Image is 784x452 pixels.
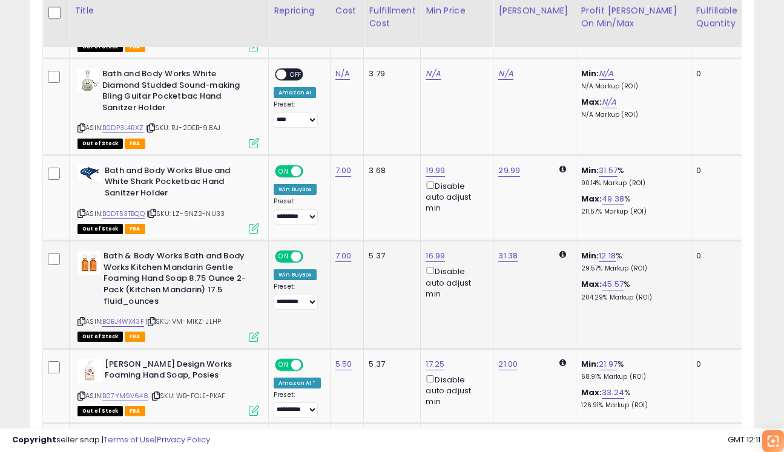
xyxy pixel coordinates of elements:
[77,68,99,93] img: 41jJgi2jbBL._SL40_.jpg
[125,139,145,149] span: FBA
[602,96,616,108] a: N/A
[498,165,520,177] a: 29.99
[77,406,123,416] span: All listings that are currently out of stock and unavailable for purchase on Amazon
[369,359,411,370] div: 5.37
[274,391,321,418] div: Preset:
[581,4,686,30] div: Profit [PERSON_NAME] on Min/Max
[301,166,321,177] span: OFF
[104,434,155,445] a: Terms of Use
[77,251,100,275] img: 412B0d4lH+L._SL40_.jpg
[498,68,513,80] a: N/A
[581,193,602,205] b: Max:
[426,250,445,262] a: 16.99
[369,4,415,30] div: Fulfillment Cost
[276,252,291,262] span: ON
[102,123,143,133] a: B0DP3L4RXZ
[581,111,682,119] p: N/A Markup (ROI)
[274,197,321,224] div: Preset:
[426,264,484,300] div: Disable auto adjust min
[125,406,145,416] span: FBA
[599,250,616,262] a: 12.18
[369,165,411,176] div: 3.68
[581,387,602,398] b: Max:
[581,251,682,273] div: %
[105,165,252,202] b: Bath and Body Works Blue and White Shark Pocketbac Hand Sanitzer Holder
[104,251,251,310] b: Bath & Body Works Bath and Body Works Kitchen Mandarin Gentle Foaming Hand Soap 8.75 Ounce 2-Pack...
[599,165,618,177] a: 31.57
[498,358,518,370] a: 21.00
[696,4,738,30] div: Fulfillable Quantity
[77,68,259,147] div: ASIN:
[581,250,599,261] b: Min:
[581,278,602,290] b: Max:
[426,373,484,408] div: Disable auto adjust min
[728,434,772,445] span: 2025-08-16 12:11 GMT
[599,68,613,80] a: N/A
[77,359,102,383] img: 41mWK2+pyyL._SL40_.jpg
[581,279,682,301] div: %
[581,293,682,302] p: 204.29% Markup (ROI)
[12,434,210,446] div: seller snap | |
[581,68,599,79] b: Min:
[581,373,682,381] p: 68.91% Markup (ROI)
[125,332,145,342] span: FBA
[369,251,411,261] div: 5.37
[301,252,321,262] span: OFF
[77,165,259,232] div: ASIN:
[581,179,682,188] p: 90.14% Markup (ROI)
[102,68,249,116] b: Bath and Body Works White Diamond Studded Sound-making Bling Guitar Pocketbac Hand Sanitzer Holder
[602,387,624,399] a: 33.24
[274,283,321,310] div: Preset:
[77,359,259,415] div: ASIN:
[696,359,734,370] div: 0
[274,100,321,128] div: Preset:
[77,165,102,182] img: 31FuenYbPPL._SL40_.jpg
[581,96,602,108] b: Max:
[498,4,570,17] div: [PERSON_NAME]
[696,165,734,176] div: 0
[102,209,145,219] a: B0DT53TBQQ
[274,87,316,98] div: Amazon AI
[276,359,291,370] span: ON
[426,179,484,214] div: Disable auto adjust min
[286,70,306,80] span: OFF
[335,4,359,17] div: Cost
[335,68,350,80] a: N/A
[335,165,352,177] a: 7.00
[276,166,291,177] span: ON
[74,4,263,17] div: Title
[102,316,144,327] a: B0BJ4WX43F
[581,165,599,176] b: Min:
[581,358,599,370] b: Min:
[150,391,225,401] span: | SKU: WB-FOLE-PKAF
[426,68,440,80] a: N/A
[12,434,56,445] strong: Copyright
[335,358,352,370] a: 5.50
[581,165,682,188] div: %
[335,250,352,262] a: 7.00
[146,316,221,326] span: | SKU: VM-M1KZ-JLHP
[581,264,682,273] p: 29.57% Markup (ROI)
[581,82,682,91] p: N/A Markup (ROI)
[426,165,445,177] a: 19.99
[696,68,734,79] div: 0
[77,224,123,234] span: All listings that are currently out of stock and unavailable for purchase on Amazon
[147,209,225,218] span: | SKU: LZ-9NZ2-NU33
[105,359,252,384] b: [PERSON_NAME] Design Works Foaming Hand Soap, Posies
[274,378,321,388] div: Amazon AI *
[599,358,618,370] a: 21.97
[274,184,317,195] div: Win BuyBox
[602,278,624,290] a: 45.57
[145,123,220,133] span: | SKU: RJ-2DEB-98AJ
[602,193,624,205] a: 49.38
[77,251,259,340] div: ASIN:
[581,208,682,216] p: 211.57% Markup (ROI)
[77,332,123,342] span: All listings that are currently out of stock and unavailable for purchase on Amazon
[581,359,682,381] div: %
[369,68,411,79] div: 3.79
[426,358,444,370] a: 17.25
[274,269,317,280] div: Win BuyBox
[77,139,123,149] span: All listings that are currently out of stock and unavailable for purchase on Amazon
[581,401,682,410] p: 126.91% Markup (ROI)
[426,4,488,17] div: Min Price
